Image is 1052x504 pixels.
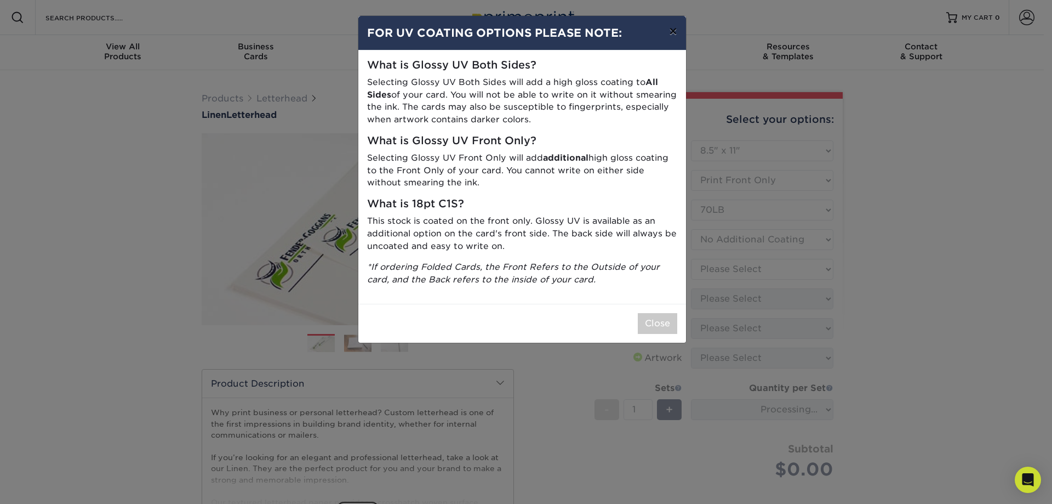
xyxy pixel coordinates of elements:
h4: FOR UV COATING OPTIONS PLEASE NOTE: [367,25,677,41]
p: Selecting Glossy UV Both Sides will add a high gloss coating to of your card. You will not be abl... [367,76,677,126]
p: This stock is coated on the front only. Glossy UV is available as an additional option on the car... [367,215,677,252]
h5: What is 18pt C1S? [367,198,677,211]
strong: All Sides [367,77,658,100]
strong: additional [543,152,588,163]
div: Open Intercom Messenger [1015,467,1041,493]
button: × [660,16,685,47]
h5: What is Glossy UV Front Only? [367,135,677,148]
button: Close [638,313,677,334]
p: Selecting Glossy UV Front Only will add high gloss coating to the Front Only of your card. You ca... [367,152,677,189]
h5: What is Glossy UV Both Sides? [367,59,677,72]
i: *If ordering Folded Cards, the Front Refers to the Outside of your card, and the Back refers to t... [367,262,660,285]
